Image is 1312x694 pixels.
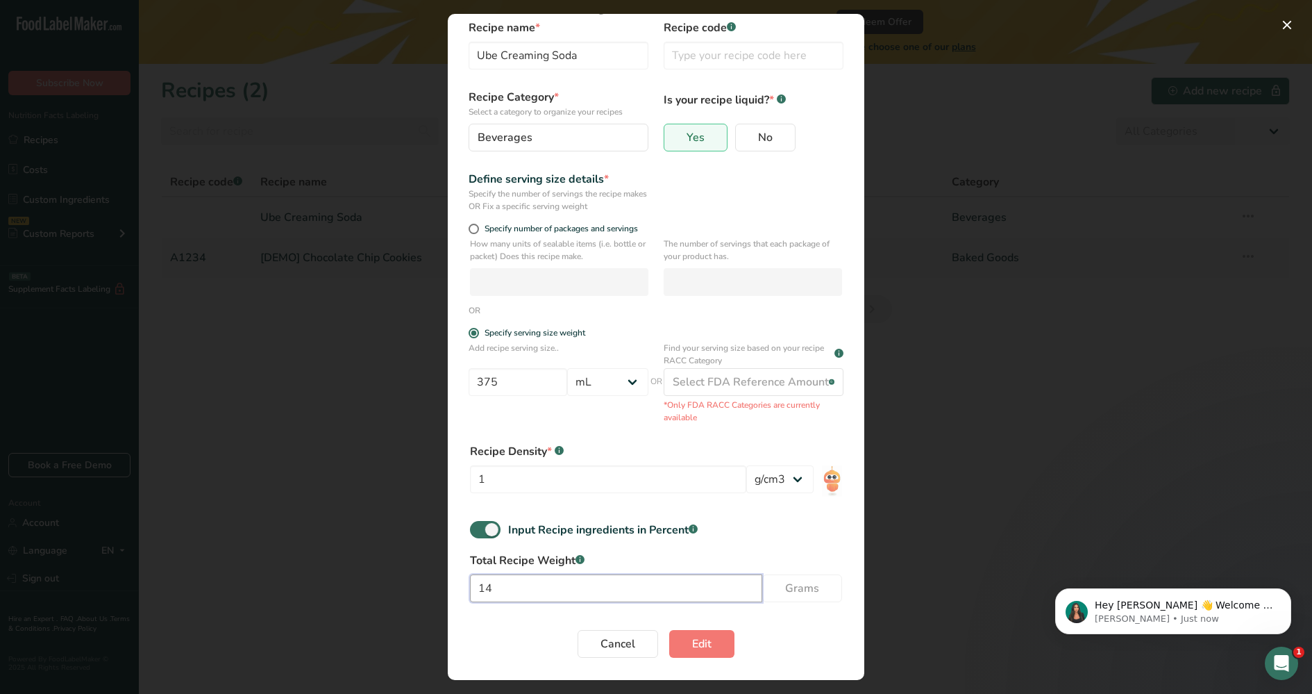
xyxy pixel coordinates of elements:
[758,131,773,144] span: No
[692,636,712,652] span: Edit
[822,465,842,497] img: RIA AI Bot
[478,129,532,146] span: Beverages
[600,636,635,652] span: Cancel
[469,188,648,213] div: Specify the number of servings the recipe makes OR Fix a specific serving weight
[469,368,567,396] input: Type your serving size here
[508,522,698,538] div: Input Recipe ingredients in Percent
[664,89,843,108] p: Is your recipe liquid?
[469,42,648,69] input: Type your recipe name here
[469,304,480,317] div: OR
[1034,559,1312,656] iframe: Intercom notifications message
[470,552,842,569] label: Total Recipe Weight
[650,364,662,424] span: OR
[469,106,648,118] p: Select a category to organize your recipes
[664,42,843,69] input: Type your recipe code here
[470,238,648,263] p: How many units of sealable items (i.e. bottle or packet) Does this recipe make.
[469,19,648,36] label: Recipe name
[1265,647,1298,680] iframe: Intercom live chat
[669,630,734,658] button: Edit
[762,575,842,602] button: Grams
[673,374,829,390] div: Select FDA Reference Amount
[470,465,746,493] input: Type your density here
[664,399,843,424] p: *Only FDA RACC Categories are currently available
[664,238,842,263] p: The number of servings that each package of your product has.
[469,342,648,363] p: Add recipe serving size..
[664,342,832,367] p: Find your serving size based on your recipe RACC Category
[578,630,658,658] button: Cancel
[469,89,648,118] label: Recipe Category
[1293,647,1304,658] span: 1
[485,328,585,338] div: Specify serving size weight
[664,19,843,36] label: Recipe code
[469,171,648,188] div: Define serving size details
[785,580,819,597] span: Grams
[470,443,842,460] div: Recipe Density
[479,224,638,234] span: Specify number of packages and servings
[687,131,705,144] span: Yes
[469,124,648,151] button: Beverages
